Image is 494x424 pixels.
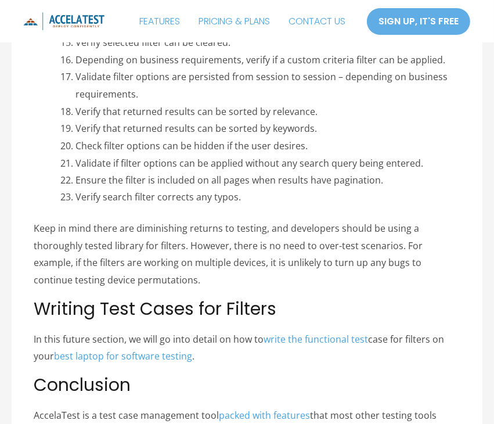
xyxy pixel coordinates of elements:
p: In this future section, we will go into detail on how to case for filters on your . [34,332,460,366]
li: Validate filter options are persisted from session to session – depending on business requirements. [75,69,460,103]
li: Ensure the filter is included on all pages when results have pagination. [75,172,460,189]
li: Validate if filter options can be applied without any search query being entered. [75,155,460,173]
a: CONTACT US [279,7,355,36]
li: Verify search filter corrects any typos. [75,189,460,207]
span: Conclusion [34,373,131,398]
a: best laptop for software testing [54,350,192,363]
li: Verify that returned results can be sorted by relevance. [75,103,460,121]
a: packed with features [219,409,310,422]
li: Depending on business requirements, verify if a custom criteria filter can be applied. [75,52,460,69]
a: write the functional test [264,333,368,346]
a: PRICING & PLANS [189,7,279,36]
a: SIGN UP, IT'S FREE [366,8,471,35]
li: Check filter options can be hidden if the user desires. [75,138,460,155]
li: Verify that returned results can be sorted by keywords. [75,120,460,138]
p: Keep in mind there are diminishing returns to testing, and developers should be using a thoroughl... [34,221,460,290]
img: icon [23,12,104,30]
nav: Site Navigation [130,7,355,36]
span: Writing Test Cases for Filters [34,297,276,322]
a: FEATURES [130,7,189,36]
